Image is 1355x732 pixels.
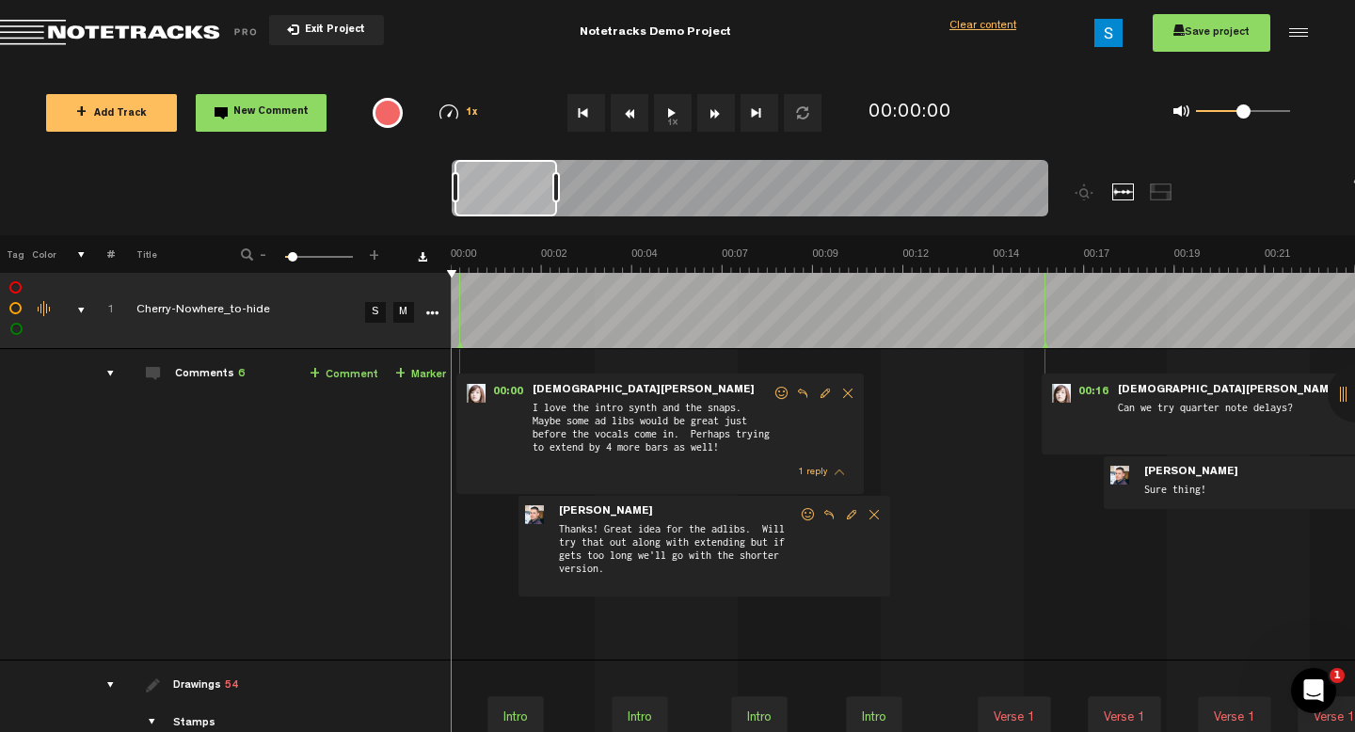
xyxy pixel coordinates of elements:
button: Rewind [611,94,648,132]
span: Thanks! Great idea for the adlibs. Will try that out along with extending but if gets too long we... [557,520,799,589]
div: Intro [620,705,660,731]
img: Mike_Hamilton.jpg [1110,466,1129,485]
span: + [310,367,320,382]
a: More [422,303,440,320]
button: +Add Track [46,94,177,132]
span: Can we try quarter note delays? [1116,399,1351,420]
span: [PERSON_NAME] [1142,466,1240,479]
img: speedometer.svg [439,104,458,119]
button: Fast Forward [697,94,735,132]
div: 00:00:00 [869,100,951,127]
div: Clear content [949,19,1016,35]
div: Drawings [173,678,238,694]
span: + [395,367,406,382]
img: Mike_Hamilton.jpg [525,505,544,524]
button: Loop [784,94,821,132]
div: Notetracks Demo Project [437,9,873,56]
span: 1 reply [798,468,827,477]
div: Verse 1 [1206,705,1263,731]
th: Title [115,235,215,273]
div: Comments [175,367,245,383]
div: Verse 1 [986,705,1043,731]
span: Save project [1173,27,1250,39]
td: Click to edit the title Cherry-Nowhere_to-hide [115,273,359,349]
div: Intro [740,705,779,731]
span: Reply to comment [791,387,814,400]
span: Delete comment [863,508,885,521]
div: Notetracks Demo Project [580,9,731,56]
a: M [393,302,414,323]
div: Intro [496,705,535,731]
span: [DEMOGRAPHIC_DATA][PERSON_NAME] [531,384,757,397]
div: Click to edit the title [136,302,381,321]
span: + [367,247,382,258]
img: Kristen_Hall_60.jpg [1052,384,1071,403]
td: comments [86,349,115,660]
div: 1x [417,104,502,120]
span: Edit comment [840,508,863,521]
img: ACg8ocIb-I9iLF8XFM7XyElmmfViD_jB866AtePGiwVNKSpsucHDfw=s96-c [1094,19,1123,47]
td: comments, stamps & drawings [56,273,86,349]
span: New Comment [233,107,309,118]
th: # [86,235,115,273]
div: Click to change the order number [88,302,118,320]
div: Change the color of the waveform [31,301,59,318]
span: Edit comment [814,387,837,400]
td: Change the color of the waveform [28,273,56,349]
span: 6 [238,369,245,380]
button: 1x [654,94,692,132]
span: 1 [1330,668,1345,683]
span: 54 [225,680,238,692]
div: {{ tooltip_message }} [373,98,403,128]
span: Exit Project [299,25,365,36]
button: Go to end [741,94,778,132]
span: Delete comment [837,387,859,400]
span: [PERSON_NAME] [557,505,655,518]
a: Marker [395,364,446,386]
span: 00:00 [486,384,531,403]
td: Click to change the order number 1 [86,273,115,349]
span: - [256,247,271,258]
div: comments [88,364,118,383]
span: Reply to comment [818,508,840,521]
th: Color [28,235,56,273]
span: I love the intro synth and the snaps. Maybe some ad libs would be great just before the vocals co... [531,399,773,459]
span: 1x [466,108,479,119]
button: Save project [1153,14,1270,52]
span: Showcase stamps [146,715,161,730]
span: + [76,105,87,120]
iframe: Intercom live chat [1291,668,1336,713]
div: comments, stamps & drawings [59,301,88,320]
a: Comment [310,364,378,386]
div: Intro [854,705,894,731]
span: thread [835,466,844,479]
a: S [365,302,386,323]
span: [DEMOGRAPHIC_DATA][PERSON_NAME] [1116,384,1342,397]
a: Download comments [418,252,427,262]
div: Verse 1 [1096,705,1153,731]
button: Exit Project [269,15,384,45]
span: 00:16 [1071,384,1116,403]
button: Go to beginning [567,94,605,132]
div: drawings [88,676,118,694]
img: Kristen_Hall_60.jpg [467,384,486,403]
button: New Comment [196,94,327,132]
span: Add Track [76,109,147,119]
div: Stamps [173,716,215,732]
